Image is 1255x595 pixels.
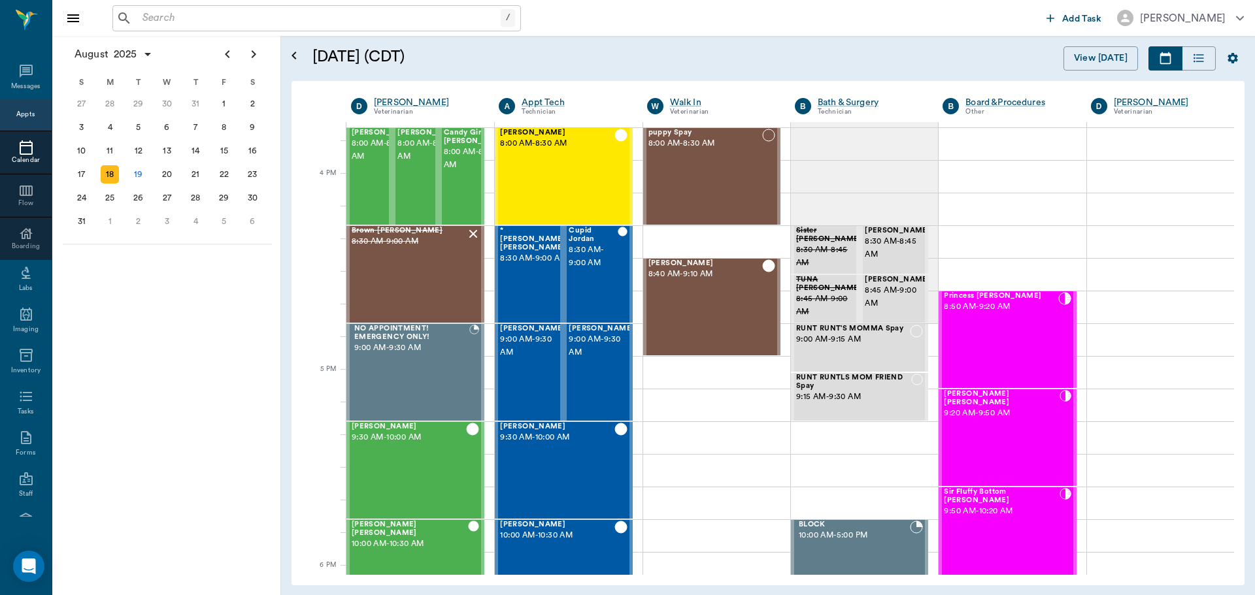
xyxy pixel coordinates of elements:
[522,106,627,118] div: Technician
[500,137,614,150] span: 8:00 AM - 8:30 AM
[73,118,91,137] div: Sunday, August 3, 2025
[101,118,119,137] div: Monday, August 4, 2025
[60,5,86,31] button: Close drawer
[96,72,125,92] div: M
[495,225,563,323] div: CHECKED_OUT, 8:30 AM - 9:00 AM
[73,189,91,207] div: Sunday, August 24, 2025
[648,129,762,137] span: puppy Spay
[495,421,632,519] div: CHECKED_OUT, 9:30 AM - 10:00 AM
[186,212,205,231] div: Thursday, September 4, 2025
[1140,10,1226,26] div: [PERSON_NAME]
[791,225,860,274] div: CANCELED, 8:30 AM - 8:45 AM
[354,325,469,342] span: NO APPOINTMENT! EMERGENCY ONLY!
[1114,96,1219,109] a: [PERSON_NAME]
[796,374,911,391] span: RUNT RUNTLS MOM FRIEND Spay
[129,212,148,231] div: Tuesday, September 2, 2025
[670,96,775,109] div: Walk In
[210,72,239,92] div: F
[352,235,466,248] span: 8:30 AM - 9:00 AM
[352,137,417,163] span: 8:00 AM - 8:30 AM
[19,489,33,499] div: Staff
[1114,106,1219,118] div: Veterinarian
[302,167,336,199] div: 4 PM
[158,165,176,184] div: Wednesday, August 20, 2025
[101,142,119,160] div: Monday, August 11, 2025
[939,389,1076,487] div: CHECKED_IN, 9:20 AM - 9:50 AM
[1041,6,1107,30] button: Add Task
[352,423,466,431] span: [PERSON_NAME]
[1107,6,1254,30] button: [PERSON_NAME]
[865,235,930,261] span: 8:30 AM - 8:45 AM
[238,72,267,92] div: S
[374,96,479,109] a: [PERSON_NAME]
[643,127,780,225] div: NOT_CONFIRMED, 8:00 AM - 8:30 AM
[563,225,632,323] div: CHECKED_OUT, 8:30 AM - 9:00 AM
[351,98,367,114] div: D
[500,423,614,431] span: [PERSON_NAME]
[643,258,780,356] div: CHECKED_OUT, 8:40 AM - 9:10 AM
[16,448,35,458] div: Forms
[243,165,261,184] div: Saturday, August 23, 2025
[13,551,44,582] div: Open Intercom Messenger
[186,165,205,184] div: Thursday, August 21, 2025
[137,9,501,27] input: Search
[648,268,762,281] span: 8:40 AM - 9:10 AM
[965,106,1071,118] div: Other
[243,118,261,137] div: Saturday, August 9, 2025
[569,227,618,244] span: Cupid Jordan
[796,244,862,270] span: 8:30 AM - 8:45 AM
[16,110,35,120] div: Appts
[215,189,233,207] div: Friday, August 29, 2025
[397,129,463,137] span: [PERSON_NAME]
[302,558,336,591] div: 6 PM
[73,165,91,184] div: Sunday, August 17, 2025
[818,96,923,109] a: Bath & Surgery
[944,505,1060,518] span: 9:50 AM - 10:20 AM
[346,323,484,421] div: BOOKED, 9:00 AM - 9:30 AM
[158,95,176,113] div: Wednesday, July 30, 2025
[101,189,119,207] div: Monday, August 25, 2025
[286,31,302,81] button: Open calendar
[499,98,515,114] div: A
[186,118,205,137] div: Thursday, August 7, 2025
[439,127,484,225] div: CHECKED_OUT, 8:00 AM - 8:30 AM
[346,421,484,519] div: CHECKED_OUT, 9:30 AM - 10:00 AM
[129,95,148,113] div: Tuesday, July 29, 2025
[796,325,910,333] span: RUNT RUNT'S MOMMA Spay
[352,227,466,235] span: Brown [PERSON_NAME]
[796,227,862,244] span: Sister [PERSON_NAME]
[186,189,205,207] div: Thursday, August 28, 2025
[158,212,176,231] div: Wednesday, September 3, 2025
[500,227,569,251] span: *[PERSON_NAME]* [PERSON_NAME]
[215,142,233,160] div: Friday, August 15, 2025
[68,41,159,67] button: August2025
[944,407,1060,420] span: 9:20 AM - 9:50 AM
[215,212,233,231] div: Friday, September 5, 2025
[944,300,1058,314] span: 8:50 AM - 9:20 AM
[648,137,762,150] span: 8:00 AM - 8:30 AM
[569,325,634,333] span: [PERSON_NAME]
[799,521,910,529] span: BLOCK
[444,129,509,146] span: Candy Girl [PERSON_NAME]
[796,391,911,404] span: 9:15 AM - 9:30 AM
[215,165,233,184] div: Friday, August 22, 2025
[944,292,1058,300] span: Princess [PERSON_NAME]
[791,274,860,323] div: CANCELED, 8:45 AM - 9:00 AM
[865,284,930,310] span: 8:45 AM - 9:00 AM
[647,98,663,114] div: W
[500,252,569,265] span: 8:30 AM - 9:00 AM
[374,106,479,118] div: Veterinarian
[243,189,261,207] div: Saturday, August 30, 2025
[500,325,565,333] span: [PERSON_NAME]
[563,323,632,421] div: CHECKED_OUT, 9:00 AM - 9:30 AM
[101,95,119,113] div: Monday, July 28, 2025
[569,333,634,359] span: 9:00 AM - 9:30 AM
[501,9,515,27] div: /
[346,127,392,225] div: CHECKED_OUT, 8:00 AM - 8:30 AM
[965,96,1071,109] a: Board &Procedures
[153,72,182,92] div: W
[129,189,148,207] div: Tuesday, August 26, 2025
